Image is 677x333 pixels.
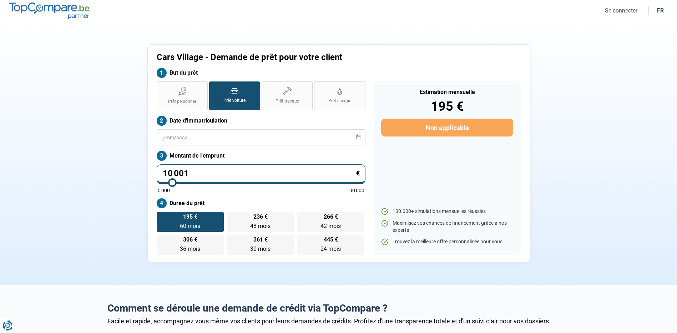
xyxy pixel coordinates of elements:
[324,214,338,220] span: 266 €
[157,52,428,63] h1: Cars Village - Demande de prêt pour votre client
[158,188,170,193] span: 5 000
[250,245,271,252] span: 30 mois
[157,129,365,145] input: jj/mm/aaaa
[157,198,365,208] label: Durée du prêt
[324,237,338,243] span: 445 €
[250,223,271,229] span: 48 mois
[157,68,365,78] label: But du prêt
[356,170,360,177] span: €
[381,100,513,113] div: 195 €
[107,302,570,314] h2: Comment se déroule une demande de crédit via TopCompare ?
[9,3,89,19] img: TopCompare.be
[183,237,197,243] span: 306 €
[157,116,365,126] label: Date d'immatriculation
[328,98,351,104] span: Prêt énergie
[183,214,197,220] span: 195 €
[253,214,268,220] span: 236 €
[276,98,299,104] span: Prêt travaux
[253,237,268,243] span: 361 €
[603,7,640,14] button: Se connecter
[381,238,513,245] li: Trouvez la meilleure offre personnalisée pour vous
[320,223,341,229] span: 42 mois
[180,223,200,229] span: 60 mois
[223,98,246,104] span: Prêt voiture
[381,208,513,215] li: 100.000+ simulations mensuelles réussies
[320,245,341,252] span: 24 mois
[180,245,200,252] span: 36 mois
[381,119,513,136] button: Non applicable
[347,188,364,193] span: 100 000
[168,99,196,105] span: Prêt personnel
[381,220,513,234] li: Maximisez vos chances de financement grâce à nos experts
[381,89,513,95] div: Estimation mensuelle
[107,317,570,325] div: Facile et rapide, accompagnez vous même vos clients pour leurs demandes de crédits. Profitez d'un...
[157,151,365,161] label: Montant de l'emprunt
[657,7,664,14] div: fr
